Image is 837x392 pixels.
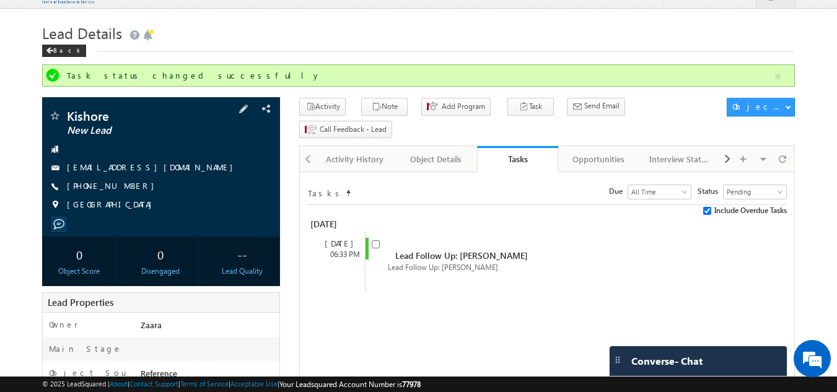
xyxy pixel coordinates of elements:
div: Activity History [325,152,385,167]
textarea: Type your message and hit 'Enter' [16,115,226,294]
button: Call Feedback - Lead [299,121,392,139]
span: [GEOGRAPHIC_DATA] [67,199,158,211]
label: Main Stage [49,343,122,354]
span: [PHONE_NUMBER] [67,180,160,193]
div: Disengaged [126,266,195,277]
span: Call Feedback - Lead [320,124,387,135]
div: Object Score [45,266,114,277]
em: Start Chat [169,304,225,321]
td: Tasks [307,185,344,199]
span: Status [698,186,723,197]
label: Object Source [49,367,129,390]
div: Tasks [486,153,549,165]
a: All Time [628,185,691,199]
a: Interview Status [639,146,721,172]
span: 77978 [402,380,421,389]
a: Opportunities [558,146,639,172]
span: Lead Details [42,23,122,43]
div: Lead Quality [208,266,276,277]
span: Include Overdue Tasks [714,205,787,216]
div: Task status changed successfully [67,70,773,81]
span: Lead Follow Up: [PERSON_NAME] [388,263,498,272]
a: About [110,380,128,388]
span: New Lead [67,124,214,137]
div: Reference [138,367,280,385]
a: Acceptable Use [230,380,278,388]
div: 0 [126,243,195,266]
a: Object Details [396,146,477,172]
span: Lead Follow Up: [PERSON_NAME] [395,250,528,261]
div: Minimize live chat window [203,6,233,36]
div: 06:33 PM [313,249,365,260]
div: Chat with us now [64,65,208,81]
span: Send Email [584,100,620,111]
span: Sort Timeline [345,185,351,196]
img: carter-drag [613,355,623,365]
span: Add Program [442,101,485,112]
button: Note [361,98,408,116]
div: 0 [45,243,114,266]
div: Object Actions [732,101,785,112]
button: Task [507,98,554,116]
span: Lead Properties [48,296,113,308]
span: Your Leadsquared Account Number is [279,380,421,389]
a: Activity History [315,146,396,172]
div: [DATE] [313,238,365,249]
span: Kishore [67,110,214,122]
span: Due [609,186,628,197]
span: Zaara [141,320,162,330]
a: [EMAIL_ADDRESS][DOMAIN_NAME] [67,162,239,172]
a: Pending [723,185,787,199]
span: © 2025 LeadSquared | | | | | [42,378,421,390]
button: Object Actions [727,98,795,116]
div: Back [42,45,86,57]
span: Pending [724,186,783,198]
a: Back [42,44,92,54]
button: Add Program [421,98,491,116]
a: Tasks [477,146,558,172]
button: Send Email [567,98,625,116]
img: d_60004797649_company_0_60004797649 [21,65,52,81]
div: Object Details [406,152,466,167]
a: Terms of Service [180,380,229,388]
div: -- [208,243,276,266]
div: Opportunities [568,152,628,167]
div: [DATE] [307,217,364,232]
a: Contact Support [129,380,178,388]
div: Interview Status [649,152,709,167]
button: Activity [299,98,346,116]
span: All Time [628,186,688,198]
span: Converse - Chat [631,355,703,367]
label: Owner [49,319,78,330]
